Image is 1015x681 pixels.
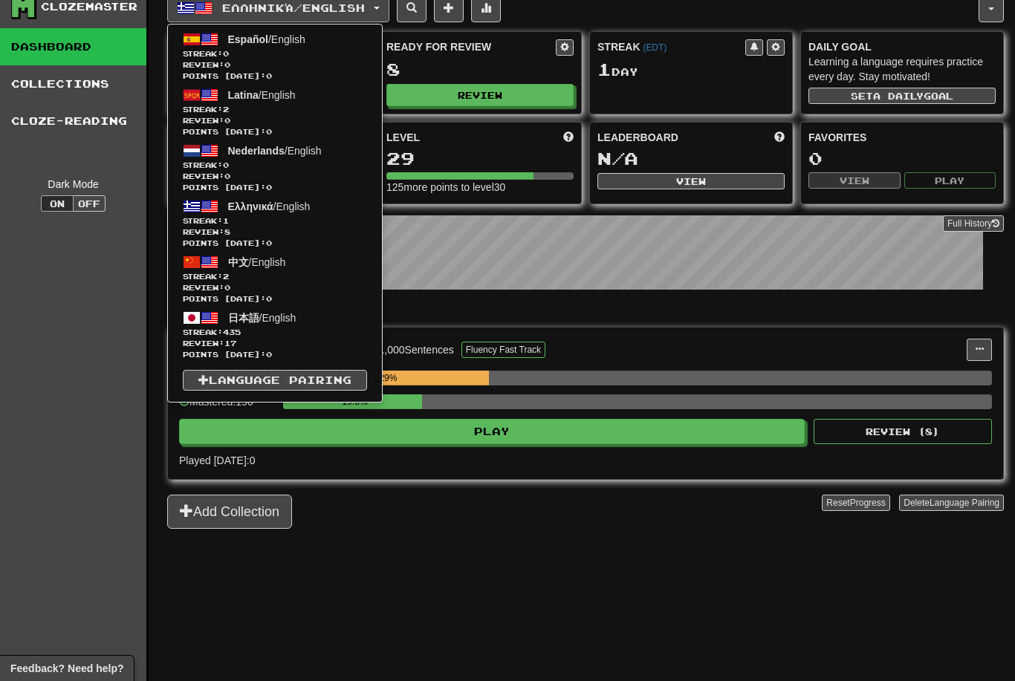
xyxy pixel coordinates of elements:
[168,195,382,251] a: Ελληνικά/EnglishStreak:1 Review:8Points [DATE]:0
[183,327,367,338] span: Streak:
[183,338,367,349] span: Review: 17
[168,84,382,140] a: Latina/EnglishStreak:2 Review:0Points [DATE]:0
[183,48,367,59] span: Streak:
[228,256,249,268] span: 中文
[183,293,367,304] span: Points [DATE]: 0
[228,145,285,157] span: Nederlands
[228,33,305,45] span: / English
[183,238,367,249] span: Points [DATE]: 0
[228,89,296,101] span: / English
[183,71,367,82] span: Points [DATE]: 0
[183,370,367,391] a: Language Pairing
[223,105,229,114] span: 2
[183,171,367,182] span: Review: 0
[168,251,382,307] a: 中文/EnglishStreak:2 Review:0Points [DATE]:0
[183,227,367,238] span: Review: 8
[228,89,259,101] span: Latina
[228,312,296,324] span: / English
[223,160,229,169] span: 0
[228,33,268,45] span: Español
[183,215,367,227] span: Streak:
[183,115,367,126] span: Review: 0
[183,349,367,360] span: Points [DATE]: 0
[183,282,367,293] span: Review: 0
[228,145,322,157] span: / English
[223,216,229,225] span: 1
[223,272,229,281] span: 2
[183,59,367,71] span: Review: 0
[228,201,273,212] span: Ελληνικά
[183,126,367,137] span: Points [DATE]: 0
[168,307,382,362] a: 日本語/EnglishStreak:435 Review:17Points [DATE]:0
[10,661,123,676] span: Open feedback widget
[223,49,229,58] span: 0
[228,256,286,268] span: / English
[183,160,367,171] span: Streak:
[183,182,367,193] span: Points [DATE]: 0
[223,328,241,336] span: 435
[168,28,382,84] a: Español/EnglishStreak:0 Review:0Points [DATE]:0
[228,312,259,324] span: 日本語
[228,201,311,212] span: / English
[183,104,367,115] span: Streak:
[168,140,382,195] a: Nederlands/EnglishStreak:0 Review:0Points [DATE]:0
[183,271,367,282] span: Streak:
